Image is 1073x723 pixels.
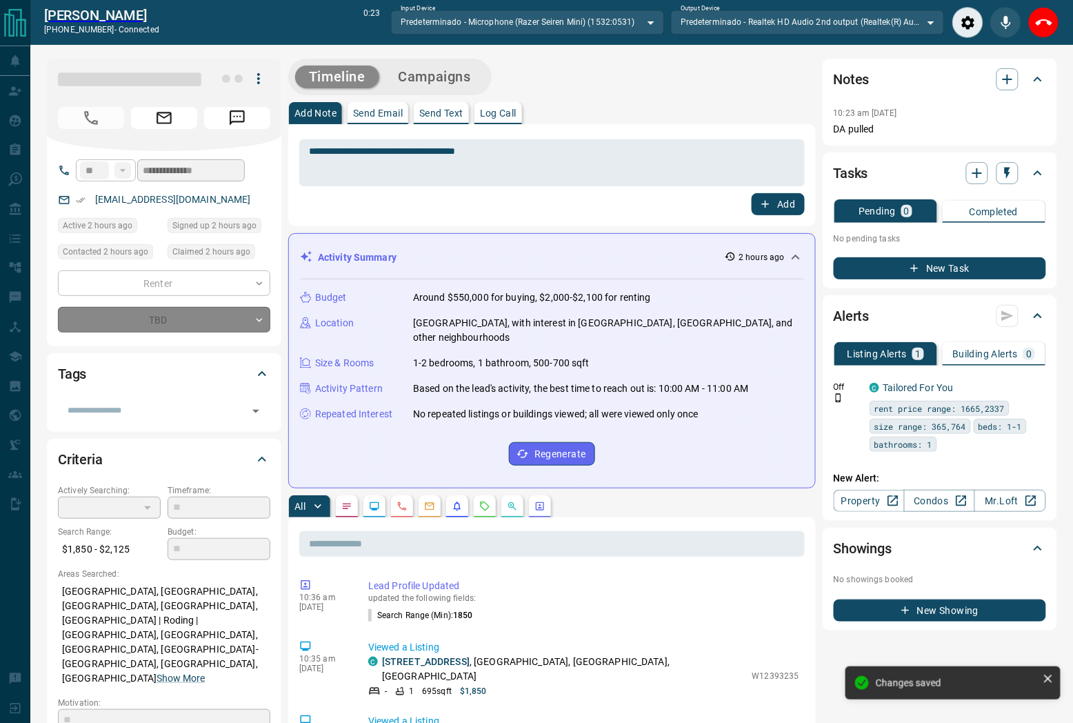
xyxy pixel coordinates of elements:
[834,471,1046,486] p: New Alert:
[834,381,861,393] p: Off
[397,501,408,512] svg: Calls
[413,382,749,396] p: Based on the lead's activity, the best time to reach out is: 10:00 AM - 11:00 AM
[315,407,392,422] p: Repeated Interest
[974,490,1045,512] a: Mr.Loft
[453,611,472,620] span: 1850
[876,677,1037,689] div: Changes saved
[834,108,897,118] p: 10:23 am [DATE]
[368,579,799,593] p: Lead Profile Updated
[859,206,896,216] p: Pending
[58,244,161,264] div: Tue Sep 16 2025
[834,393,843,403] svg: Push Notification Only
[413,407,699,422] p: No repeated listings or buildings viewed; all were viewed only once
[204,107,270,129] span: Message
[671,10,944,34] div: Predeterminado - Realtek HD Audio 2nd output (Realtek(R) Audio)
[422,685,452,697] p: 695 sqft
[58,484,161,497] p: Actively Searching:
[834,63,1046,96] div: Notes
[834,228,1046,249] p: No pending tasks
[509,442,595,466] button: Regenerate
[834,122,1046,137] p: DA pulled
[874,419,966,433] span: size range: 365,764
[353,108,403,118] p: Send Email
[401,4,436,13] label: Input Device
[385,66,485,88] button: Campaigns
[834,573,1046,586] p: No showings booked
[904,206,910,216] p: 0
[834,157,1046,190] div: Tasks
[870,383,879,393] div: condos.ca
[63,219,132,232] span: Active 2 hours ago
[952,349,1018,359] p: Building Alerts
[883,382,954,393] a: Tailored For You
[874,437,932,451] span: bathrooms: 1
[58,443,270,476] div: Criteria
[341,501,352,512] svg: Notes
[739,251,784,264] p: 2 hours ago
[58,538,161,561] p: $1,850 - $2,125
[834,68,870,90] h2: Notes
[58,448,103,471] h2: Criteria
[990,7,1021,38] div: Mute
[299,602,348,612] p: [DATE]
[952,7,983,38] div: Audio Settings
[63,245,148,259] span: Contacted 2 hours ago
[480,108,517,118] p: Log Call
[874,402,1005,415] span: rent price range: 1665,2337
[315,290,347,305] p: Budget
[834,600,1046,622] button: New Showing
[58,568,270,580] p: Areas Searched:
[58,107,124,129] span: Call
[58,697,270,709] p: Motivation:
[834,257,1046,279] button: New Task
[904,490,975,512] a: Condos
[315,382,383,396] p: Activity Pattern
[368,640,799,655] p: Viewed a Listing
[834,305,870,327] h2: Alerts
[752,193,804,215] button: Add
[299,664,348,673] p: [DATE]
[58,270,270,296] div: Renter
[382,656,470,667] a: [STREET_ADDRESS]
[295,66,379,88] button: Timeline
[368,609,473,622] p: Search Range (Min) :
[368,593,799,603] p: updated the following fields:
[479,501,490,512] svg: Requests
[681,4,720,13] label: Output Device
[1028,7,1059,38] div: End Call
[294,108,337,118] p: Add Note
[315,356,374,370] p: Size & Rooms
[382,655,745,684] p: , [GEOGRAPHIC_DATA], [GEOGRAPHIC_DATA], [GEOGRAPHIC_DATA]
[834,162,868,184] h2: Tasks
[834,299,1046,333] div: Alerts
[413,316,804,345] p: [GEOGRAPHIC_DATA], with interest in [GEOGRAPHIC_DATA], [GEOGRAPHIC_DATA], and other neighbourhoods
[419,108,463,118] p: Send Text
[157,671,205,686] button: Show More
[76,195,86,205] svg: Email Verified
[44,7,159,23] a: [PERSON_NAME]
[368,657,378,666] div: condos.ca
[131,107,197,129] span: Email
[363,7,380,38] p: 0:23
[752,670,799,682] p: W12393235
[168,244,270,264] div: Tue Sep 16 2025
[119,25,159,34] span: connected
[385,685,387,697] p: -
[294,502,305,511] p: All
[246,402,265,421] button: Open
[299,593,348,602] p: 10:36 am
[168,484,270,497] p: Timeframe:
[172,245,250,259] span: Claimed 2 hours ago
[172,219,257,232] span: Signed up 2 hours ago
[409,685,414,697] p: 1
[848,349,907,359] p: Listing Alerts
[168,526,270,538] p: Budget:
[58,218,161,237] div: Tue Sep 16 2025
[1026,349,1032,359] p: 0
[58,357,270,390] div: Tags
[58,307,270,333] div: TBD
[834,532,1046,565] div: Showings
[413,290,651,305] p: Around $550,000 for buying, $2,000-$2,100 for renting
[391,10,664,34] div: Predeterminado - Microphone (Razer Seiren Mini) (1532:0531)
